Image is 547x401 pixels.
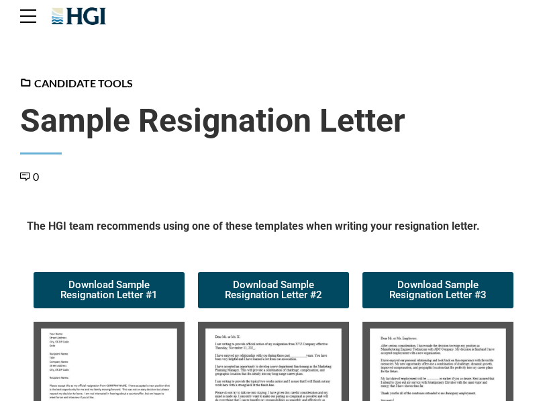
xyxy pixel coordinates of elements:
a: Download Sample Resignation Letter #2 [198,272,349,308]
a: Download Sample Resignation Letter #3 [362,272,513,308]
a: Candidate Tools [20,77,133,89]
h5: The HGI team recommends using one of these templates when writing your resignation letter. [27,219,520,238]
a: Download Sample Resignation Letter #1 [34,272,185,308]
span: Download Sample Resignation Letter #2 [214,280,333,300]
span: Download Sample Resignation Letter #1 [50,280,168,300]
a: 0 [20,170,39,183]
span: Sample Resignation Letter [20,101,527,140]
span: Download Sample Resignation Letter #3 [379,280,497,300]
